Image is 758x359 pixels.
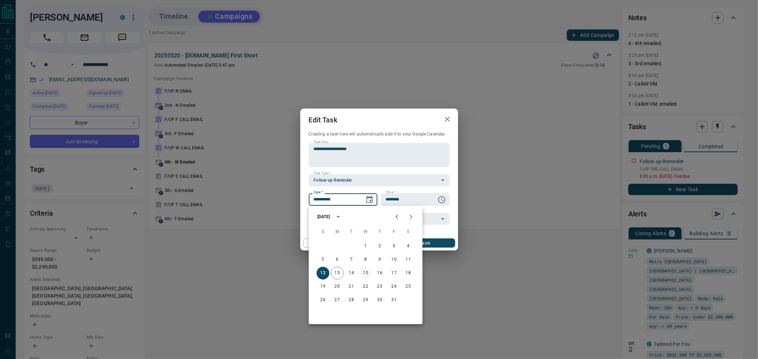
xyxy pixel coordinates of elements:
button: 31 [388,294,400,306]
button: Save [394,238,455,248]
button: Choose date, selected date is Oct 12, 2025 [362,193,377,207]
button: 5 [317,253,329,266]
button: 22 [359,280,372,293]
button: 29 [359,294,372,306]
button: 23 [373,280,386,293]
button: 12 [317,267,329,280]
span: Tuesday [345,225,358,239]
button: 13 [331,267,344,280]
label: Time [386,190,395,195]
span: Thursday [373,225,386,239]
button: 30 [373,294,386,306]
button: 7 [345,253,358,266]
span: Friday [388,225,400,239]
span: Monday [331,225,344,239]
button: 11 [402,253,415,266]
button: 18 [402,267,415,280]
button: 25 [402,280,415,293]
span: Sunday [317,225,329,239]
button: 28 [345,294,358,306]
label: Task Type [314,171,330,176]
button: 20 [331,280,344,293]
button: calendar view is open, switch to year view [332,211,344,223]
button: 14 [345,267,358,280]
span: Saturday [402,225,415,239]
button: 3 [388,240,400,253]
button: Cancel [303,238,364,248]
button: Choose time, selected time is 6:00 AM [435,193,449,207]
button: 1 [359,240,372,253]
button: 24 [388,280,400,293]
button: Previous month [390,210,404,224]
div: Follow up Reminder [309,174,450,186]
span: Wednesday [359,225,372,239]
button: 2 [373,240,386,253]
button: 15 [359,267,372,280]
button: 4 [402,240,415,253]
button: 26 [317,294,329,306]
label: Date [314,190,323,195]
h2: Edit Task [300,109,346,131]
p: Creating a task here will automatically add it to your Google Calendar. [309,131,450,137]
button: 10 [388,253,400,266]
label: Task Note [314,140,328,144]
button: 19 [317,280,329,293]
button: 9 [373,253,386,266]
div: [DATE] [317,214,330,220]
button: 6 [331,253,344,266]
button: 17 [388,267,400,280]
button: 21 [345,280,358,293]
button: Next month [404,210,418,224]
button: 27 [331,294,344,306]
button: 16 [373,267,386,280]
button: 8 [359,253,372,266]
